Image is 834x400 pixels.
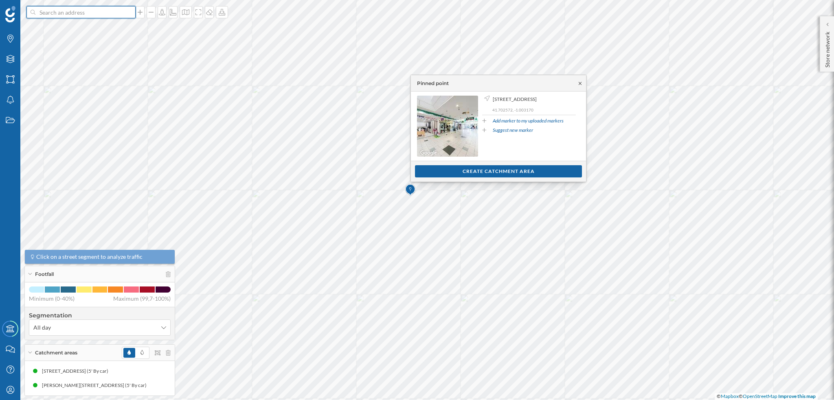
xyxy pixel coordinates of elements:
[35,349,77,356] span: Catchment areas
[29,311,171,319] h4: Segmentation
[42,367,112,375] div: [STREET_ADDRESS] (5' By car)
[417,80,449,87] div: Pinned point
[493,96,537,103] span: [STREET_ADDRESS]
[36,253,143,261] span: Click on a street segment to analyze traffic
[33,323,51,332] span: All day
[493,127,533,134] a: Suggest new marker
[16,6,46,13] span: Support
[405,182,415,198] img: Marker
[778,393,816,399] a: Improve this map
[823,28,832,68] p: Store network
[417,96,478,157] img: streetview
[715,393,818,400] div: © ©
[35,271,54,278] span: Footfall
[113,295,171,303] span: Maximum (99,7-100%)
[493,117,564,125] a: Add marker to my uploaded markers
[42,381,151,389] div: [PERSON_NAME][STREET_ADDRESS] (5' By car)
[5,6,15,22] img: Geoblink Logo
[492,107,576,113] p: 41.702572, -1.003170
[29,295,75,303] span: Minimum (0-40%)
[743,393,777,399] a: OpenStreetMap
[721,393,739,399] a: Mapbox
